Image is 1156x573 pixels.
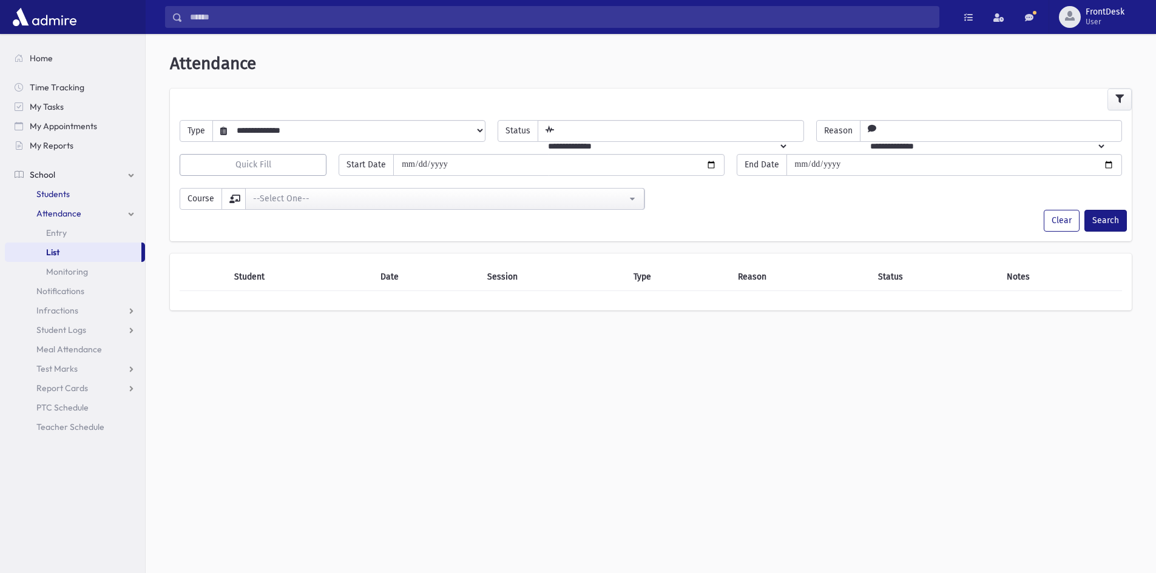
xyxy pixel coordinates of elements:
[5,49,145,68] a: Home
[5,398,145,417] a: PTC Schedule
[30,53,53,64] span: Home
[480,263,626,291] th: Session
[5,184,145,204] a: Students
[36,189,70,199] span: Students
[5,301,145,320] a: Infractions
[5,340,145,359] a: Meal Attendance
[36,286,84,297] span: Notifications
[183,6,939,28] input: Search
[30,82,84,93] span: Time Tracking
[36,208,81,219] span: Attendance
[999,263,1122,291] th: Notes
[5,116,145,136] a: My Appointments
[36,402,89,413] span: PTC Schedule
[5,320,145,340] a: Student Logs
[235,159,271,170] span: Quick Fill
[1084,210,1127,232] button: Search
[5,359,145,378] a: Test Marks
[46,227,67,238] span: Entry
[36,324,86,335] span: Student Logs
[36,344,102,355] span: Meal Attendance
[1044,210,1080,232] button: Clear
[245,188,644,210] button: --Select One--
[5,417,145,437] a: Teacher Schedule
[1086,7,1124,17] span: FrontDesk
[30,169,55,180] span: School
[5,243,141,262] a: List
[5,281,145,301] a: Notifications
[5,165,145,184] a: School
[30,101,64,112] span: My Tasks
[871,263,999,291] th: Status
[170,53,256,73] span: Attendance
[36,305,78,316] span: Infractions
[36,383,88,394] span: Report Cards
[5,223,145,243] a: Entry
[253,192,627,205] div: --Select One--
[180,120,213,142] span: Type
[1086,17,1124,27] span: User
[46,247,59,258] span: List
[227,263,373,291] th: Student
[626,263,731,291] th: Type
[180,154,326,176] button: Quick Fill
[180,188,222,210] span: Course
[46,266,88,277] span: Monitoring
[36,363,78,374] span: Test Marks
[373,263,480,291] th: Date
[5,204,145,223] a: Attendance
[498,120,538,142] span: Status
[5,97,145,116] a: My Tasks
[5,378,145,398] a: Report Cards
[5,262,145,281] a: Monitoring
[5,78,145,97] a: Time Tracking
[30,121,97,132] span: My Appointments
[30,140,73,151] span: My Reports
[36,421,104,432] span: Teacher Schedule
[731,263,871,291] th: Reason
[10,5,79,29] img: AdmirePro
[816,120,860,142] span: Reason
[339,154,394,176] span: Start Date
[5,136,145,155] a: My Reports
[737,154,787,176] span: End Date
